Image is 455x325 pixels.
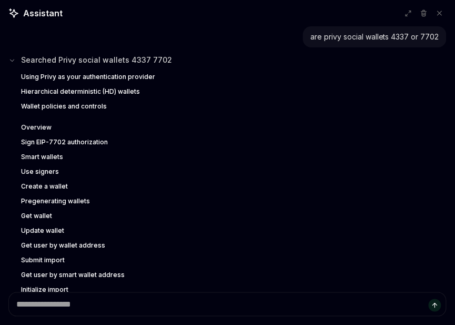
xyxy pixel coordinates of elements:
[310,32,439,42] div: are privy social wallets 4337 or 7702
[21,226,64,235] span: Update wallet
[429,299,441,312] button: Send message
[21,87,140,96] span: Hierarchical deterministic (HD) wallets
[21,121,447,134] a: Overview
[21,212,52,220] span: Get wallet
[21,254,447,267] a: Submit import
[8,55,447,65] button: Searched Privy social wallets 4337 7702
[21,239,447,252] a: Get user by wallet address
[21,197,90,205] span: Pregenerating wallets
[21,210,447,222] a: Get wallet
[21,224,447,237] a: Update wallet
[21,136,447,149] a: Sign EIP-7702 authorization
[21,165,447,178] a: Use signers
[21,138,108,146] span: Sign EIP-7702 authorization
[21,168,59,176] span: Use signers
[21,241,105,250] span: Get user by wallet address
[21,269,447,281] a: Get user by smart wallet address
[21,271,125,279] span: Get user by smart wallet address
[21,283,447,296] a: Initialize import
[21,151,447,163] a: Smart wallets
[21,123,52,132] span: Overview
[21,55,172,65] span: Searched Privy social wallets 4337 7702
[21,195,447,208] a: Pregenerating wallets
[21,153,63,161] span: Smart wallets
[23,7,63,19] span: Assistant
[21,180,447,193] a: Create a wallet
[21,100,447,113] a: Wallet policies and controls
[21,85,447,98] a: Hierarchical deterministic (HD) wallets
[21,102,107,111] span: Wallet policies and controls
[21,256,65,264] span: Submit import
[21,71,447,83] a: Using Privy as your authentication provider
[21,182,68,191] span: Create a wallet
[21,73,155,81] span: Using Privy as your authentication provider
[21,285,68,294] span: Initialize import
